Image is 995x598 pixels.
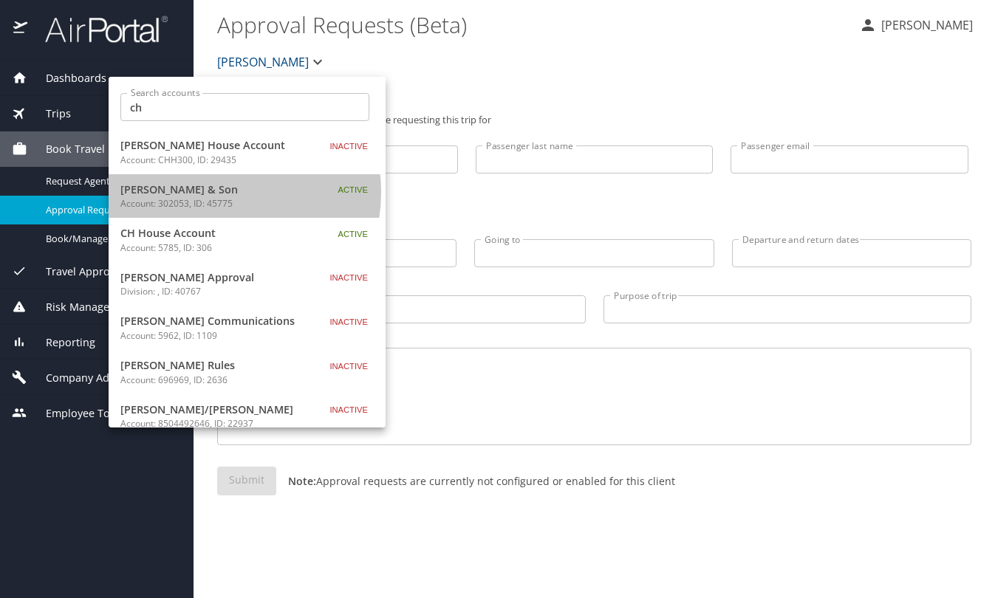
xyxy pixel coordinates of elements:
p: Account: 5962, ID: 1109 [120,329,305,343]
span: [PERSON_NAME] House Account [120,137,305,154]
p: Account: 8504492646, ID: 22937 [120,417,305,430]
span: [PERSON_NAME] Rules [120,357,305,374]
a: CH House AccountAccount: 5785, ID: 306 [109,218,386,262]
p: Division: , ID: 40767 [120,285,305,298]
a: [PERSON_NAME] RulesAccount: 696969, ID: 2636 [109,350,386,394]
a: [PERSON_NAME] ApprovalDivision: , ID: 40767 [109,262,386,306]
span: CH House Account [120,225,305,241]
span: [PERSON_NAME] & Son [120,182,305,198]
a: [PERSON_NAME] House AccountAccount: CHH300, ID: 29435 [109,130,386,174]
span: [PERSON_NAME] Communications [120,313,305,329]
span: [PERSON_NAME]/[PERSON_NAME] [120,402,305,418]
span: [PERSON_NAME] Approval [120,269,305,286]
p: Account: 696969, ID: 2636 [120,374,305,387]
p: Account: 5785, ID: 306 [120,241,305,255]
a: [PERSON_NAME] & SonAccount: 302053, ID: 45775 [109,174,386,219]
a: [PERSON_NAME]/[PERSON_NAME]Account: 8504492646, ID: 22937 [109,394,386,439]
p: Account: 302053, ID: 45775 [120,197,305,210]
p: Account: CHH300, ID: 29435 [120,154,305,167]
a: [PERSON_NAME] CommunicationsAccount: 5962, ID: 1109 [109,306,386,350]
